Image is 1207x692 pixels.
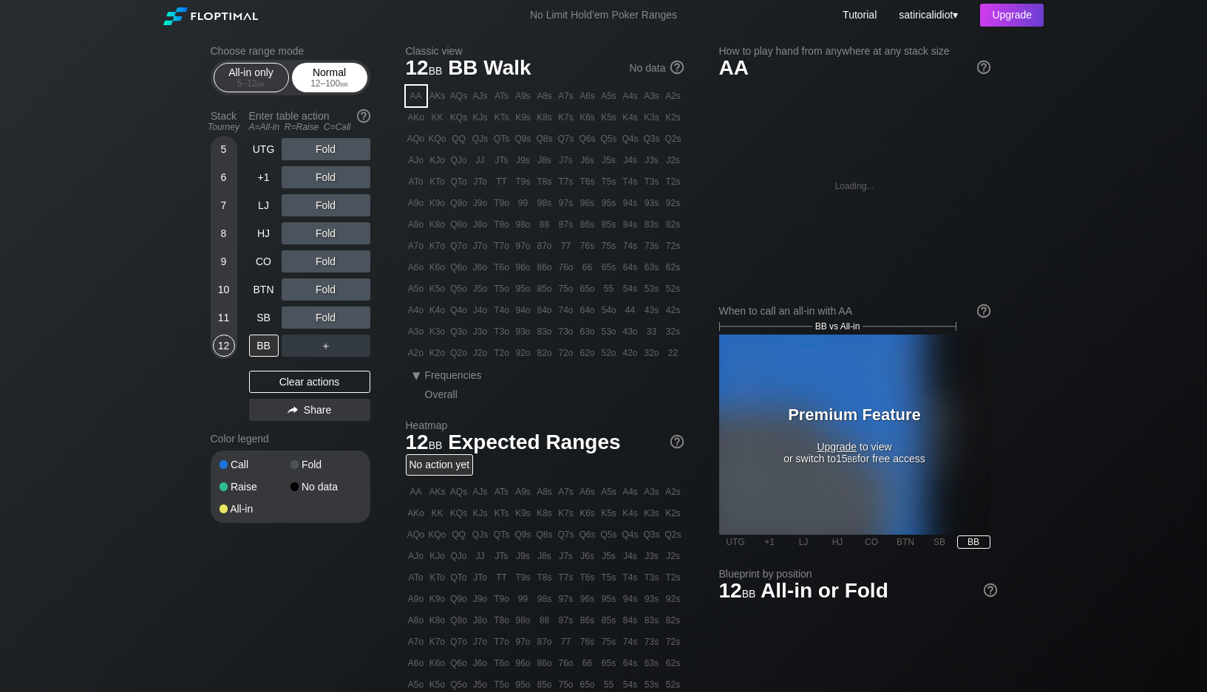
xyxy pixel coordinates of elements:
div: 73o [556,321,577,342]
div: Stack [205,104,243,138]
div: Fold [282,278,370,301]
div: ▾ [895,7,960,23]
div: QJo [449,546,469,566]
div: KQs [449,503,469,524]
h2: Classic view [406,45,684,57]
div: 43o [620,321,641,342]
div: 8 [213,222,235,244]
div: T3s [642,171,662,192]
span: bb [429,61,443,78]
div: 98o [513,214,534,235]
div: 62s [663,257,684,278]
div: 92o [513,343,534,363]
div: 97o [513,236,534,256]
div: A7s [556,482,577,502]
div: 42o [620,343,641,363]
div: J9s [513,150,534,171]
div: A4o [406,300,426,321]
a: Tutorial [843,9,877,21]
div: KJs [470,503,491,524]
div: QJs [470,129,491,149]
div: 86s [577,214,598,235]
span: 12 [404,431,445,456]
div: Q7o [449,236,469,256]
div: 66 [577,257,598,278]
div: 82s [663,214,684,235]
div: 93s [642,193,662,213]
div: K5o [427,278,448,299]
div: A5o [406,278,426,299]
div: HJ [821,535,854,549]
div: 85s [599,214,619,235]
div: KTs [492,107,512,128]
div: T5s [599,171,619,192]
div: 52o [599,343,619,363]
div: UTG [249,138,279,160]
div: 12 – 100 [299,78,361,89]
div: T2s [663,171,684,192]
div: Fold [282,306,370,329]
div: 99 [513,193,534,213]
div: 76o [556,257,577,278]
div: Q5s [599,524,619,545]
div: 75s [599,236,619,256]
div: JTo [470,171,491,192]
div: J2o [470,343,491,363]
div: Fold [282,166,370,188]
div: KK [427,107,448,128]
div: Fold [282,250,370,273]
span: bb [257,78,265,89]
div: A7s [556,86,577,106]
div: Q4s [620,524,641,545]
span: BB vs All-in [815,321,860,332]
div: CO [249,250,279,273]
div: BB [249,335,279,357]
div: +1 [753,535,786,549]
div: A7o [406,236,426,256]
div: J4o [470,300,491,321]
div: BTN [249,278,279,301]
div: Q5o [449,278,469,299]
div: 54s [620,278,641,299]
span: bb [429,436,443,452]
div: K9o [427,193,448,213]
div: 10 [213,278,235,301]
h1: Expected Ranges [406,430,684,454]
div: AKo [406,503,426,524]
div: T6s [577,171,598,192]
div: KTo [427,171,448,192]
span: 12 [404,57,445,81]
div: A4s [620,86,641,106]
div: K7s [556,107,577,128]
div: to view or switch to 15 for free access [762,405,947,465]
div: QQ [449,524,469,545]
div: KK [427,503,448,524]
div: K8s [534,503,555,524]
div: A8s [534,482,555,502]
div: A2o [406,343,426,363]
div: Fold [282,222,370,244]
div: J4s [620,150,641,171]
div: A9s [513,482,534,502]
div: A2s [663,482,684,502]
div: T8s [534,171,555,192]
span: bb [848,453,857,465]
div: AQo [406,129,426,149]
div: T7o [492,236,512,256]
div: AJs [470,482,491,502]
div: T4s [620,171,641,192]
div: J2s [663,150,684,171]
div: AKs [427,86,448,106]
div: K7s [556,503,577,524]
div: K6o [427,257,448,278]
div: Q8o [449,214,469,235]
div: LJ [787,535,820,549]
div: 62o [577,343,598,363]
div: 85o [534,278,555,299]
div: TT [492,171,512,192]
div: 73s [642,236,662,256]
div: Q9s [513,129,534,149]
div: A9o [406,193,426,213]
div: AQs [449,482,469,502]
div: K9s [513,503,534,524]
